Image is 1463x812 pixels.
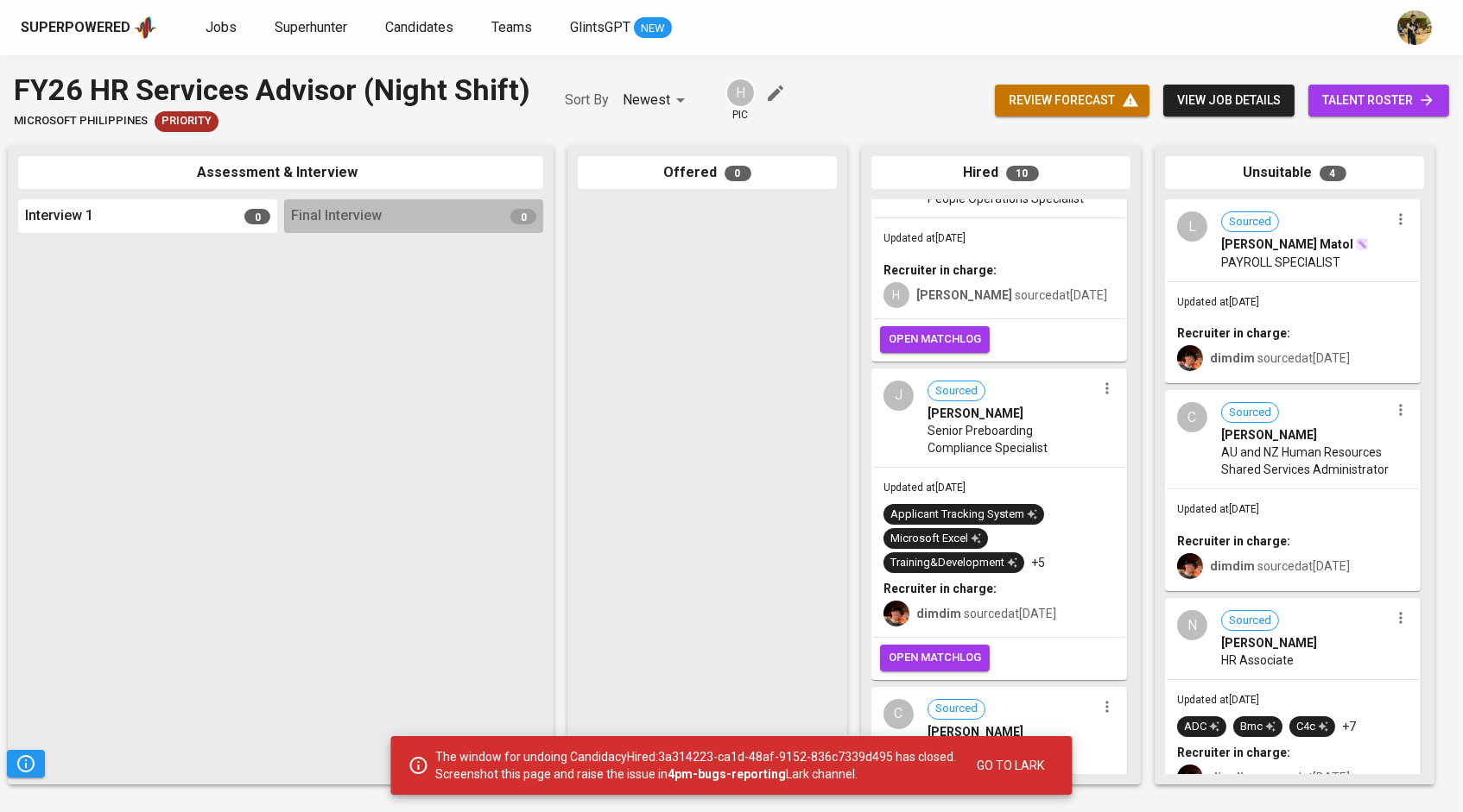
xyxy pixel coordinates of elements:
span: NEW [634,20,672,37]
img: diemas@glints.com [1177,553,1203,579]
span: Sourced [1222,405,1278,421]
span: PAYROLL SPECIALIST [1221,254,1340,271]
p: The window for undoing CandidacyHired:3a314223-ca1d-48af-9152-836c7339d495 has closed. Screenshot... [436,748,957,783]
span: sourced at [DATE] [916,607,1056,620]
span: Updated at [DATE] [1177,694,1259,706]
span: Final Interview [291,206,382,226]
span: Go to Lark [978,755,1045,777]
div: ADC [1184,719,1219,735]
div: Hired [871,156,1130,190]
span: Sourced [928,383,985,400]
a: Teams [491,17,535,39]
img: app logo [134,15,157,41]
div: Offered [578,156,837,190]
div: Bmc [1240,719,1276,735]
button: Go to Lark [971,748,1052,783]
button: open matchlog [880,326,990,353]
div: Applicant Tracking System [890,507,1037,523]
span: 0 [244,209,270,224]
a: talent roster [1308,85,1449,116]
div: H [883,282,909,308]
span: sourced at [DATE] [1210,351,1350,365]
span: Interview 1 [25,206,93,226]
span: 0 [510,209,536,224]
a: Superhunter [275,17,351,39]
p: Newest [623,90,670,110]
span: Senior Preboarding Compliance Specialist [928,422,1096,456]
p: Sort By [565,90,609,110]
div: C [883,699,914,729]
a: Superpoweredapp logo [21,15,157,41]
span: Superhunter [275,19,347,35]
span: Updated at [DATE] [1177,503,1259,515]
div: NSourced[PERSON_NAME]HR AssociateUpdated at[DATE]ADCBmcC4c+7Recruiter in charge:dimdim sourcedat[... [1165,598,1421,803]
button: Pipeline Triggers [7,750,45,777]
b: Recruiter in charge: [883,263,997,277]
a: Candidates [385,17,457,39]
button: review forecast [995,85,1149,116]
div: Microsoft Excel [890,531,981,547]
b: Recruiter in charge: [1177,534,1290,548]
div: Training&Development [890,555,1017,571]
span: Candidates [385,19,453,35]
span: [PERSON_NAME] [1221,634,1317,651]
div: JSourced[PERSON_NAME]Senior Preboarding Compliance SpecialistUpdated at[DATE]Applicant Tracking S... [871,368,1127,680]
img: diemas@glints.com [1177,345,1203,371]
img: yongcheng@glints.com [1397,10,1432,45]
b: Recruiter in charge: [883,582,997,595]
span: HR Associate [1221,651,1294,669]
b: 4pm-bugs-reporting [668,767,787,781]
a: Jobs [206,17,240,39]
span: view job details [1177,90,1281,111]
span: Priority [155,113,218,129]
span: Updated at [DATE] [883,232,966,244]
span: 10 [1006,166,1039,181]
span: review forecast [1009,90,1136,111]
span: [PERSON_NAME] Matol [1221,236,1353,253]
div: J [883,381,914,411]
span: Microsoft Philippines [14,113,148,129]
div: LSourced[PERSON_NAME] MatolPAYROLL SPECIALISTUpdated at[DATE]Recruiter in charge:dimdim sourcedat... [1165,199,1421,383]
b: dimdim [1210,771,1255,784]
span: Updated at [DATE] [1177,296,1259,308]
span: GlintsGPT [570,19,630,35]
div: C4c [1296,719,1328,735]
span: [PERSON_NAME] [1221,426,1317,444]
div: H [725,78,756,108]
button: open matchlog [880,645,990,671]
div: C [1177,402,1207,432]
span: AU and NZ Human Resources Shared Services Administrator [1221,444,1390,478]
div: Unsuitable [1165,156,1424,190]
div: N [1177,610,1207,640]
div: Assessment & Interview [18,156,543,190]
b: [PERSON_NAME] [916,288,1012,302]
b: dimdim [916,607,961,620]
div: L [1177,211,1207,242]
span: sourced at [DATE] [1210,559,1350,573]
span: Teams [491,19,532,35]
img: diemas@glints.com [883,601,909,626]
div: Newest [623,85,691,116]
p: +7 [1342,718,1356,735]
span: Sourced [1222,214,1278,230]
span: open matchlog [889,330,981,349]
span: 0 [725,166,751,181]
div: FY26 HR Services Advisor (Night Shift) [14,69,530,111]
span: [PERSON_NAME] [928,723,1023,740]
span: sourced at [DATE] [916,288,1107,302]
div: People Operations SpecialistUpdated at[DATE]Recruiter in charge:H[PERSON_NAME] sourcedat[DATE]ope... [871,119,1127,362]
span: open matchlog [889,648,981,668]
b: Recruiter in charge: [1177,746,1290,759]
span: talent roster [1322,90,1435,111]
span: Updated at [DATE] [883,482,966,494]
b: dimdim [1210,559,1255,573]
div: New Job received from Demand Team [155,111,218,132]
img: magic_wand.svg [1355,237,1369,251]
b: Recruiter in charge: [1177,326,1290,340]
p: +5 [1031,554,1045,571]
span: [PERSON_NAME] [928,405,1023,422]
b: dimdim [1210,351,1255,365]
span: 4 [1320,166,1346,181]
img: diemas@glints.com [1177,765,1203,790]
span: sourced at [DATE] [1210,771,1350,784]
